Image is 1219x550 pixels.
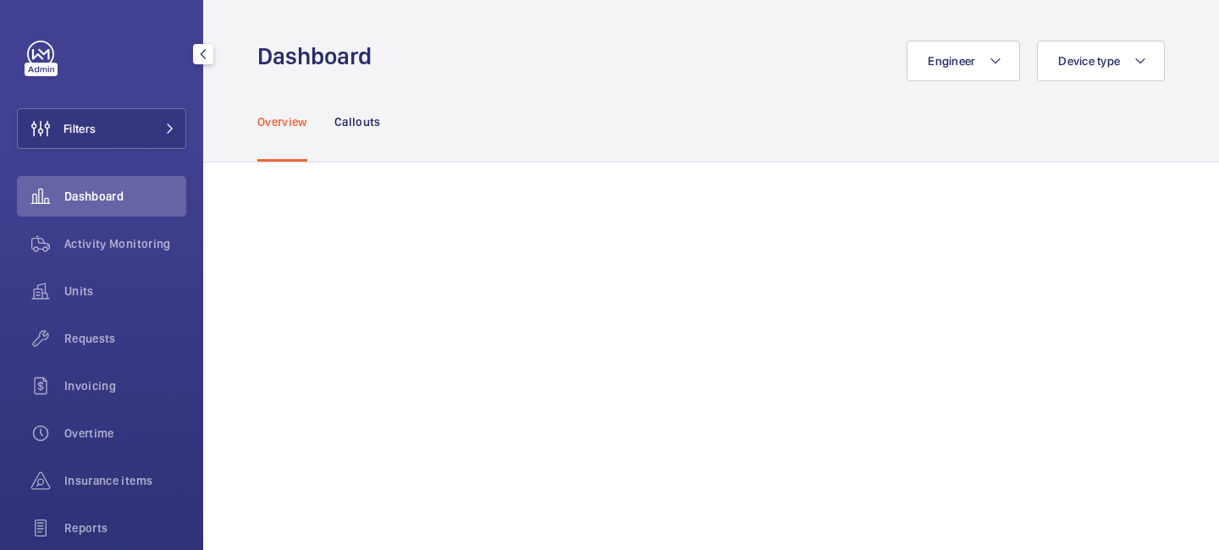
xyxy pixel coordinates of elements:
span: Reports [64,520,186,536]
span: Filters [63,120,96,137]
p: Overview [257,113,307,130]
p: Callouts [334,113,381,130]
span: Overtime [64,425,186,442]
span: Requests [64,330,186,347]
span: Units [64,283,186,300]
span: Engineer [928,54,975,68]
span: Device type [1058,54,1120,68]
button: Engineer [907,41,1020,81]
span: Activity Monitoring [64,235,186,252]
span: Insurance items [64,472,186,489]
span: Invoicing [64,377,186,394]
button: Filters [17,108,186,149]
button: Device type [1037,41,1165,81]
h1: Dashboard [257,41,382,72]
span: Dashboard [64,188,186,205]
